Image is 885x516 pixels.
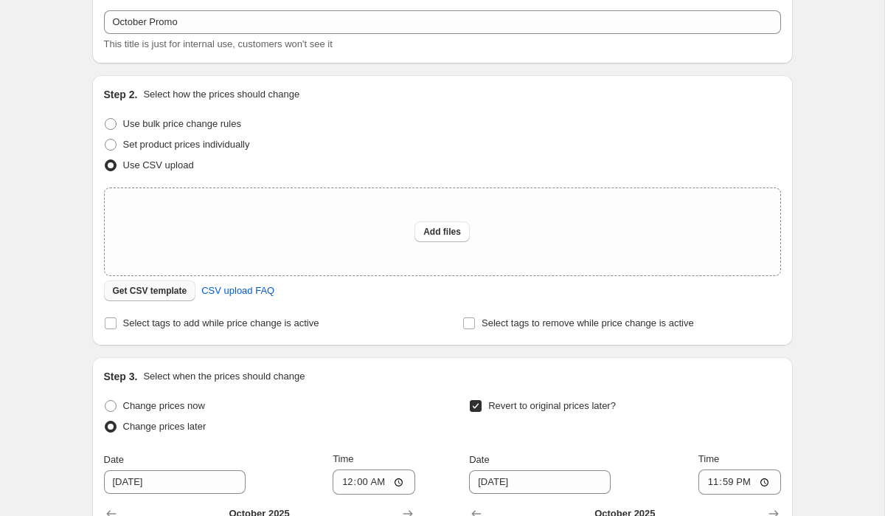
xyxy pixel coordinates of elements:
[414,221,470,242] button: Add files
[488,400,616,411] span: Revert to original prices later?
[123,317,319,328] span: Select tags to add while price change is active
[469,454,489,465] span: Date
[113,285,187,297] span: Get CSV template
[469,470,611,494] input: 9/30/2025
[143,87,299,102] p: Select how the prices should change
[104,470,246,494] input: 9/30/2025
[201,283,274,298] span: CSV upload FAQ
[482,317,694,328] span: Select tags to remove while price change is active
[123,421,206,432] span: Change prices later
[123,118,241,129] span: Use bulk price change rules
[104,10,781,34] input: 30% off holiday sale
[423,226,461,238] span: Add files
[698,469,781,495] input: 12:00
[104,38,333,49] span: This title is just for internal use, customers won't see it
[123,159,194,171] span: Use CSV upload
[192,279,283,303] a: CSV upload FAQ
[123,139,250,150] span: Set product prices individually
[104,369,138,384] h2: Step 3.
[123,400,205,411] span: Change prices now
[698,453,719,464] span: Time
[333,453,353,464] span: Time
[104,454,124,465] span: Date
[143,369,305,384] p: Select when the prices should change
[104,281,196,301] button: Get CSV template
[104,87,138,102] h2: Step 2.
[333,469,415,495] input: 12:00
